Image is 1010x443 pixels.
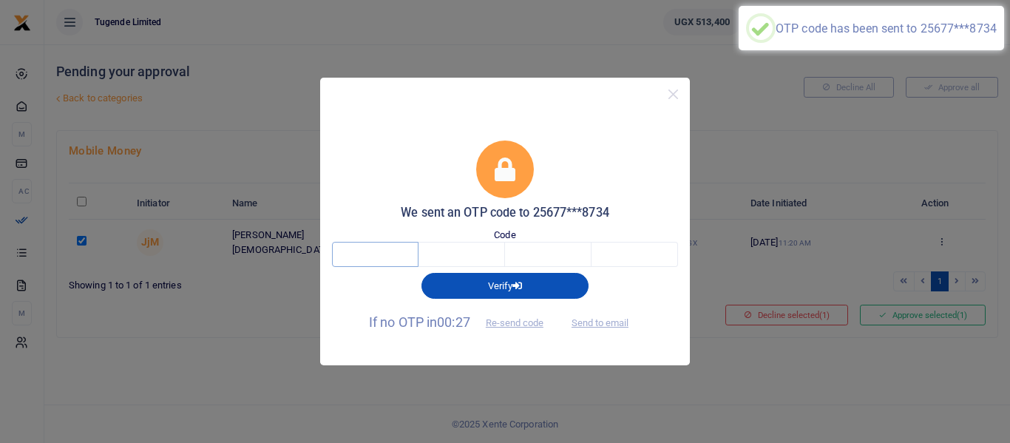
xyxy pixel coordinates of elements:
span: 00:27 [437,314,470,330]
button: Close [662,84,684,105]
h5: We sent an OTP code to 25677***8734 [332,206,678,220]
span: If no OTP in [369,314,556,330]
div: OTP code has been sent to 25677***8734 [776,21,997,35]
button: Verify [421,273,589,298]
label: Code [494,228,515,243]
